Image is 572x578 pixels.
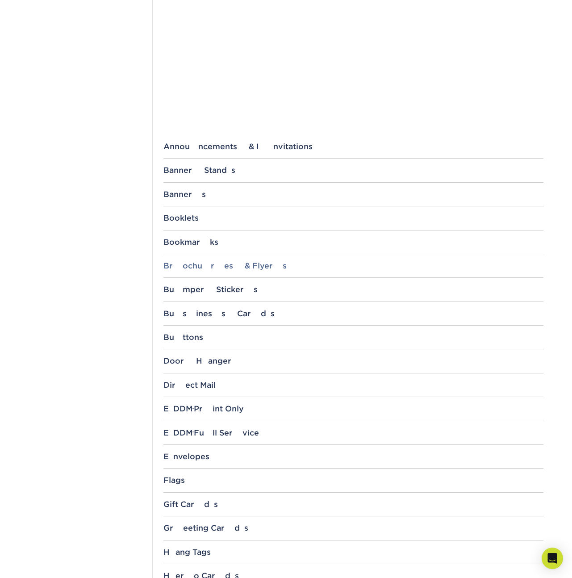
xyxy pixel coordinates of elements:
div: Buttons [163,333,543,342]
small: ® [192,407,194,411]
div: Gift Cards [163,500,543,509]
div: EDDM Full Service [163,428,543,437]
div: Hang Tags [163,548,543,557]
div: Open Intercom Messenger [542,548,563,569]
div: Envelopes [163,452,543,461]
div: Business Cards [163,309,543,318]
div: Door Hanger [163,356,543,365]
div: Booklets [163,214,543,222]
div: Banner Stands [163,166,543,175]
small: ® [192,431,194,435]
div: Greeting Cards [163,524,543,532]
div: Direct Mail [163,381,543,390]
div: EDDM Print Only [163,404,543,413]
div: Brochures & Flyers [163,261,543,270]
div: Announcements & Invitations [163,142,543,151]
div: Bookmarks [163,238,543,247]
div: Flags [163,476,543,485]
div: Banners [163,190,543,199]
div: Bumper Stickers [163,285,543,294]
